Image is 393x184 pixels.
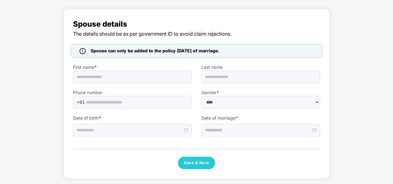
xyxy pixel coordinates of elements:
[73,18,320,30] span: Spouse details
[73,64,192,71] label: First name
[201,64,320,71] label: Last name
[73,30,320,38] span: The details should be as per government ID to avoid claim rejections.
[91,47,219,54] span: Spouse can only be added to the policy [DATE] of marriage.
[73,115,192,121] label: Date of birth
[178,157,215,169] button: Save & Next
[73,89,192,96] label: Phone number
[76,98,85,107] span: +91
[201,89,320,96] label: Gender
[201,115,320,121] label: Date of marriage
[80,48,86,54] img: icon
